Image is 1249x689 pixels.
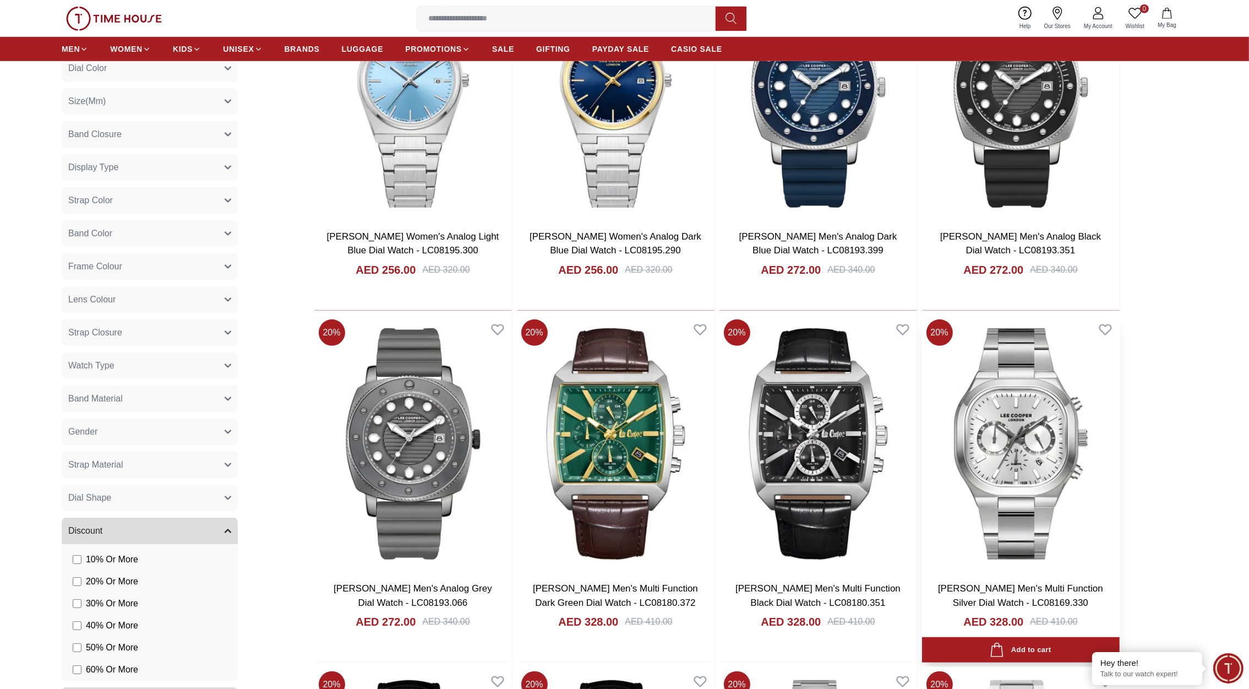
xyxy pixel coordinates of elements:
[62,286,238,313] button: Lens Colour
[926,319,953,346] span: 20 %
[1119,4,1151,32] a: 0Wishlist
[68,95,106,108] span: Size(Mm)
[86,619,138,632] span: 40 % Or More
[68,326,122,339] span: Strap Closure
[73,599,81,608] input: 30% Or More
[62,352,238,379] button: Watch Type
[319,319,345,346] span: 20 %
[68,359,114,372] span: Watch Type
[761,614,821,630] h4: AED 328.00
[66,7,162,31] img: ...
[62,88,238,115] button: Size(Mm)
[536,39,570,59] a: GIFTING
[1121,22,1149,30] span: Wishlist
[940,231,1101,256] a: [PERSON_NAME] Men's Analog Black Dial Watch - LC08193.351
[356,262,416,278] h4: AED 256.00
[68,293,116,306] span: Lens Colour
[827,263,875,276] div: AED 340.00
[625,263,672,276] div: AED 320.00
[558,262,618,278] h4: AED 256.00
[62,452,238,478] button: Strap Material
[110,39,151,59] a: WOMEN
[671,39,722,59] a: CASIO SALE
[73,577,81,586] input: 20% Or More
[62,121,238,148] button: Band Closure
[68,62,107,75] span: Dial Color
[68,194,113,207] span: Strap Color
[68,392,123,405] span: Band Material
[62,55,238,82] button: Dial Color
[1038,4,1077,32] a: Our Stores
[110,44,143,55] span: WOMEN
[62,518,238,544] button: Discount
[62,253,238,280] button: Frame Colour
[422,615,470,628] div: AED 340.00
[173,39,201,59] a: KIDS
[342,39,384,59] a: LUGGAGE
[625,615,672,628] div: AED 410.00
[342,44,384,55] span: LUGGAGE
[492,44,514,55] span: SALE
[963,262,1023,278] h4: AED 272.00
[405,39,470,59] a: PROMOTIONS
[86,575,138,588] span: 20 % Or More
[521,319,548,346] span: 20 %
[73,643,81,652] input: 50% Or More
[739,231,897,256] a: [PERSON_NAME] Men's Analog Dark Blue Dial Watch - LC08193.399
[1100,658,1194,669] div: Hey there!
[938,583,1103,608] a: [PERSON_NAME] Men's Multi Function Silver Dial Watch - LC08169.330
[68,491,111,504] span: Dial Shape
[285,44,320,55] span: BRANDS
[827,615,875,628] div: AED 410.00
[73,555,81,564] input: 10% Or More
[68,128,122,141] span: Band Closure
[68,227,112,240] span: Band Color
[68,524,102,538] span: Discount
[68,161,118,174] span: Display Type
[671,44,722,55] span: CASIO SALE
[73,665,81,674] input: 60% Or More
[1100,670,1194,679] p: Talk to our watch expert!
[922,315,1120,573] img: Lee Cooper Men's Multi Function Silver Dial Watch - LC08169.330
[68,458,123,471] span: Strap Material
[1151,6,1183,31] button: My Bag
[990,643,1051,658] div: Add to cart
[405,44,462,55] span: PROMOTIONS
[1015,22,1035,30] span: Help
[334,583,492,608] a: [PERSON_NAME] Men's Analog Grey Dial Watch - LC08193.066
[761,262,821,278] h4: AED 272.00
[327,231,499,256] a: [PERSON_NAME] Women's Analog Light Blue Dial Watch - LC08195.300
[517,315,715,573] img: Lee Cooper Men's Multi Function Dark Green Dial Watch - LC08180.372
[1153,21,1181,29] span: My Bag
[68,425,97,438] span: Gender
[1013,4,1038,32] a: Help
[62,419,238,445] button: Gender
[68,260,122,273] span: Frame Colour
[592,39,649,59] a: PAYDAY SALE
[536,44,570,55] span: GIFTING
[86,597,138,610] span: 30 % Or More
[922,637,1120,663] button: Add to cart
[62,39,88,59] a: MEN
[1030,615,1077,628] div: AED 410.00
[62,187,238,214] button: Strap Color
[1140,4,1149,13] span: 0
[285,39,320,59] a: BRANDS
[73,621,81,630] input: 40% Or More
[62,319,238,346] button: Strap Closure
[492,39,514,59] a: SALE
[558,614,618,630] h4: AED 328.00
[719,315,917,573] img: Lee Cooper Men's Multi Function Black Dial Watch - LC08180.351
[530,231,701,256] a: [PERSON_NAME] Women's Analog Dark Blue Dial Watch - LC08195.290
[1030,263,1077,276] div: AED 340.00
[62,220,238,247] button: Band Color
[1079,22,1117,30] span: My Account
[223,44,254,55] span: UNISEX
[62,44,80,55] span: MEN
[1040,22,1075,30] span: Our Stores
[963,614,1023,630] h4: AED 328.00
[314,315,512,573] img: Lee Cooper Men's Analog Grey Dial Watch - LC08193.066
[62,154,238,181] button: Display Type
